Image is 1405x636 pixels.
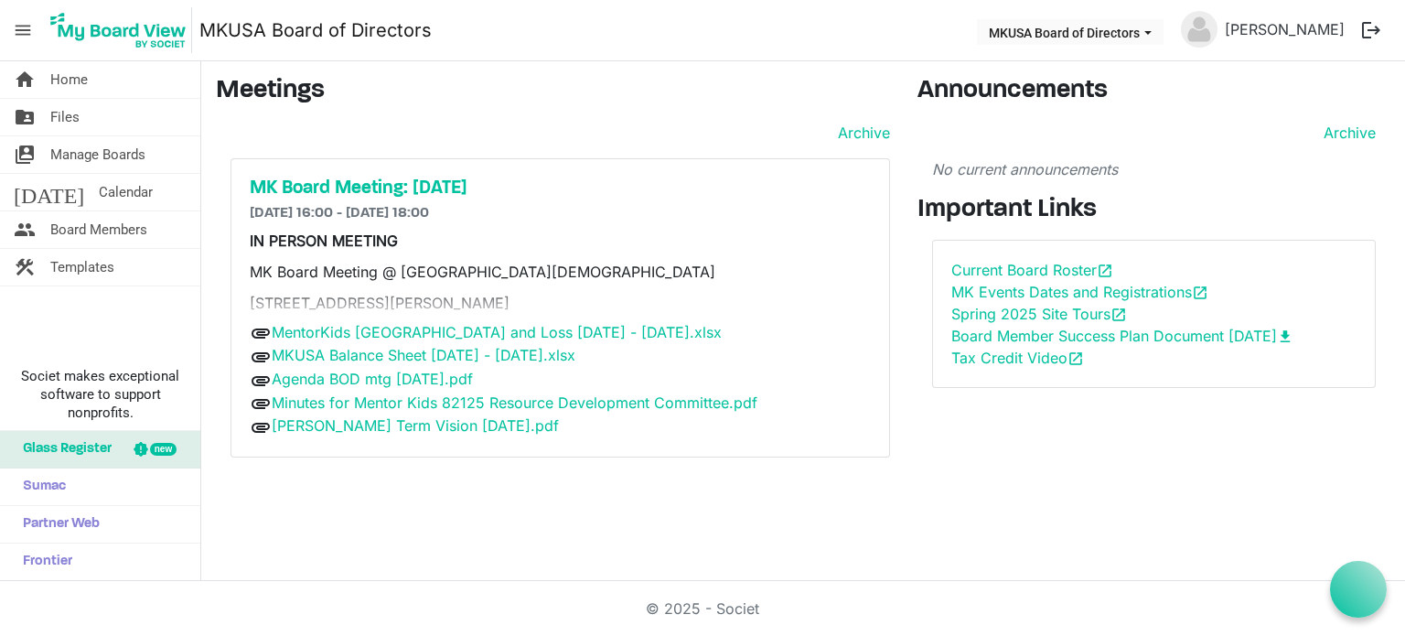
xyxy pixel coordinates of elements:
[250,178,871,199] a: MK Board Meeting: [DATE]
[50,249,114,286] span: Templates
[250,416,272,438] span: attachment
[951,327,1293,345] a: Board Member Success Plan Document [DATE]download
[216,76,890,107] h3: Meetings
[14,61,36,98] span: home
[50,136,145,173] span: Manage Boards
[199,12,432,49] a: MKUSA Board of Directors
[951,261,1113,279] a: Current Board Rosteropen_in_new
[1181,11,1217,48] img: no-profile-picture.svg
[45,7,192,53] img: My Board View Logo
[14,211,36,248] span: people
[1277,329,1293,345] span: download
[272,346,575,364] a: MKUSA Balance Sheet [DATE] - [DATE].xlsx
[977,19,1164,45] button: MKUSA Board of Directors dropdownbutton
[951,349,1084,367] a: Tax Credit Videoopen_in_new
[951,305,1127,323] a: Spring 2025 Site Toursopen_in_new
[250,205,871,222] h6: [DATE] 16:00 - [DATE] 18:00
[14,99,36,135] span: folder_shared
[272,370,473,388] a: Agenda BOD mtg [DATE].pdf
[250,393,272,415] span: attachment
[14,469,66,505] span: Sumac
[932,158,1377,180] p: No current announcements
[99,174,153,210] span: Calendar
[250,346,272,368] span: attachment
[50,211,147,248] span: Board Members
[646,599,759,618] a: © 2025 - Societ
[1067,350,1084,367] span: open_in_new
[14,431,112,468] span: Glass Register
[1316,122,1376,144] a: Archive
[14,136,36,173] span: switch_account
[831,122,890,144] a: Archive
[272,393,757,412] a: Minutes for Mentor Kids 82125 Resource Development Committee.pdf
[14,249,36,286] span: construction
[5,13,40,48] span: menu
[272,323,722,341] a: MentorKids [GEOGRAPHIC_DATA] and Loss [DATE] - [DATE].xlsx
[1352,11,1390,49] button: logout
[14,506,100,543] span: Partner Web
[14,174,84,210] span: [DATE]
[250,370,272,392] span: attachment
[45,7,199,53] a: My Board View Logo
[951,283,1208,301] a: MK Events Dates and Registrationsopen_in_new
[272,416,559,435] a: [PERSON_NAME] Term Vision [DATE].pdf
[250,292,871,314] p: [STREET_ADDRESS][PERSON_NAME]
[14,544,72,580] span: Frontier
[1192,285,1208,301] span: open_in_new
[917,76,1391,107] h3: Announcements
[50,61,88,98] span: Home
[1097,263,1113,279] span: open_in_new
[250,261,871,283] p: MK Board Meeting @ [GEOGRAPHIC_DATA][DEMOGRAPHIC_DATA]
[917,195,1391,226] h3: Important Links
[50,99,80,135] span: Files
[8,367,192,422] span: Societ makes exceptional software to support nonprofits.
[250,322,272,344] span: attachment
[1110,307,1127,323] span: open_in_new
[1217,11,1352,48] a: [PERSON_NAME]
[150,443,177,456] div: new
[250,232,398,250] strong: IN PERSON MEETING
